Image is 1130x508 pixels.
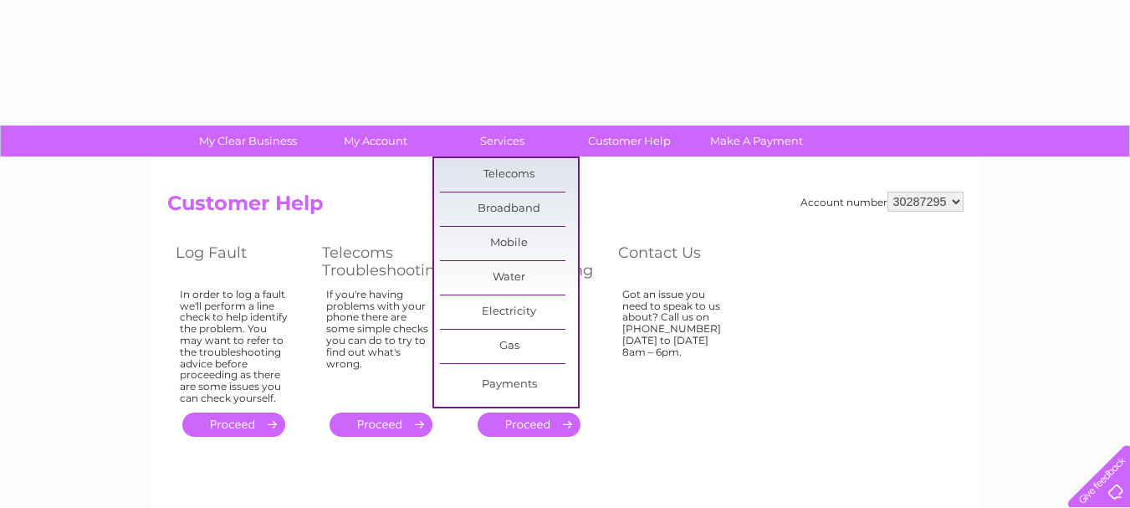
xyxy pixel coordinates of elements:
div: Got an issue you need to speak to us about? Call us on [PHONE_NUMBER] [DATE] to [DATE] 8am – 6pm. [622,289,731,398]
a: . [182,413,285,437]
a: Gas [440,330,578,363]
th: Telecoms Troubleshooting [314,239,462,284]
a: Make A Payment [688,126,826,157]
th: Log Fault [167,239,314,284]
div: Account number [800,192,964,212]
th: Contact Us [610,239,756,284]
div: In order to log a fault we'll perform a line check to help identify the problem. You may want to ... [180,289,289,404]
a: My Account [306,126,444,157]
a: Electricity [440,295,578,329]
a: My Clear Business [179,126,317,157]
div: If you're having problems with your phone there are some simple checks you can do to try to find ... [326,289,437,398]
h2: Customer Help [167,192,964,223]
a: Water [440,261,578,295]
a: . [330,413,432,437]
a: Customer Help [560,126,698,157]
a: Mobile [440,227,578,260]
a: Telecoms [440,158,578,192]
a: Payments [440,368,578,402]
a: . [478,413,580,437]
a: Broadband [440,192,578,226]
a: Services [433,126,571,157]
